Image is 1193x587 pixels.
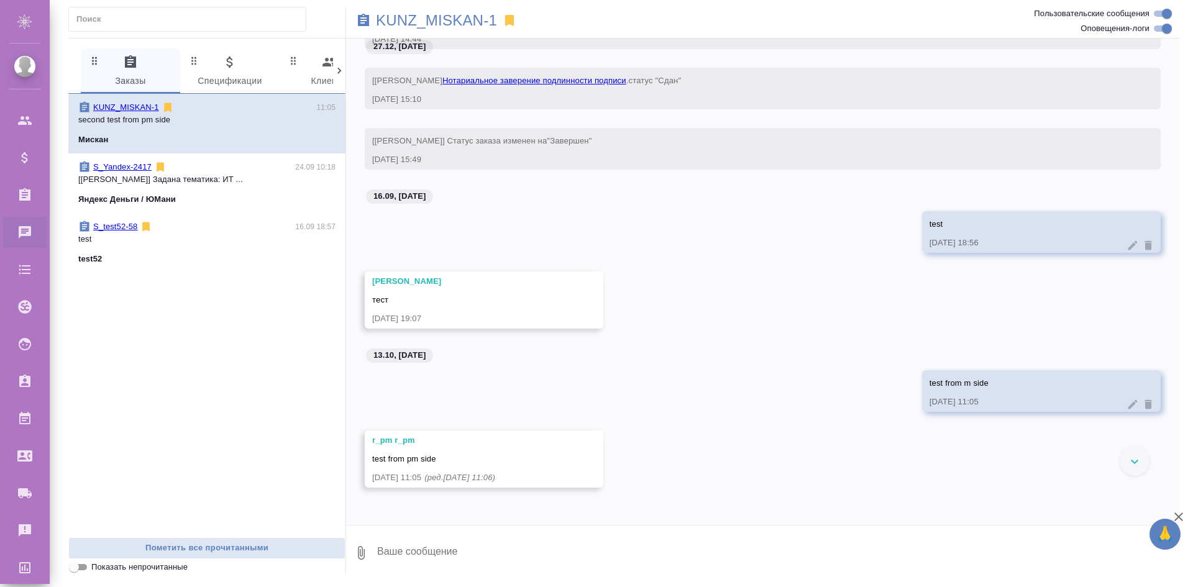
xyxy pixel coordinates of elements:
[1150,519,1181,550] button: 🙏
[68,213,345,273] div: S_test52-5816.09 18:57testtest52
[1081,22,1150,35] span: Оповещения-логи
[188,55,200,66] svg: Зажми и перетащи, чтобы поменять порядок вкладок
[295,161,336,173] p: 24.09 10:18
[372,93,1117,106] div: [DATE] 15:10
[372,434,560,447] div: r_pm r_pm
[93,102,159,112] a: KUNZ_MISKAN-1
[91,561,188,573] span: Показать непрочитанные
[1034,7,1150,20] span: Пользовательские сообщения
[162,101,174,114] svg: Отписаться
[372,295,388,304] span: тест
[68,537,345,559] button: Пометить все прочитанными
[295,221,336,233] p: 16.09 18:57
[89,55,101,66] svg: Зажми и перетащи, чтобы поменять порядок вкладок
[68,94,345,153] div: KUNZ_MISKAN-111:05second test from pm sideМискан
[1154,521,1176,547] span: 🙏
[288,55,299,66] svg: Зажми и перетащи, чтобы поменять порядок вкладок
[376,14,497,27] a: KUNZ_MISKAN-1
[372,275,560,288] div: [PERSON_NAME]
[372,471,560,484] div: [DATE] 11:05
[75,541,339,555] span: Пометить все прочитанными
[140,221,152,233] svg: Отписаться
[373,349,426,362] p: 13.10, [DATE]
[372,136,592,145] span: [[PERSON_NAME]] Статус заказа изменен на
[930,378,989,388] span: test from m side
[372,454,436,463] span: test from pm side
[629,76,682,85] span: статус "Сдан"
[76,11,306,28] input: Поиск
[68,153,345,213] div: S_Yandex-241724.09 10:18[[PERSON_NAME]] Задана тематика: ИТ ...Яндекс Деньги / ЮМани
[78,173,336,186] p: [[PERSON_NAME]] Задана тематика: ИТ ...
[442,76,626,85] a: Нотариальное заверение подлинности подписи
[78,253,102,265] p: test52
[78,233,336,245] p: test
[930,237,1117,249] div: [DATE] 18:56
[316,101,336,114] p: 11:05
[372,76,681,85] span: [[PERSON_NAME] .
[78,193,176,206] p: Яндекс Деньги / ЮМани
[78,114,336,126] p: second test from pm side
[372,153,1117,166] div: [DATE] 15:49
[930,219,943,229] span: test
[78,134,108,146] p: Мискан
[424,473,495,482] span: (ред. [DATE] 11:06 )
[93,162,152,171] a: S_Yandex-2417
[188,55,272,89] span: Спецификации
[930,396,1117,408] div: [DATE] 11:05
[373,190,426,202] p: 16.09, [DATE]
[547,136,592,145] span: "Завершен"
[154,161,167,173] svg: Отписаться
[287,55,372,89] span: Клиенты
[93,222,137,231] a: S_test52-58
[372,312,560,325] div: [DATE] 19:07
[88,55,173,89] span: Заказы
[373,40,426,53] p: 27.12, [DATE]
